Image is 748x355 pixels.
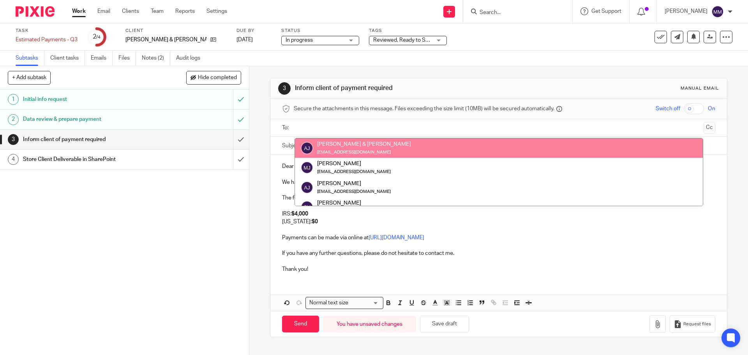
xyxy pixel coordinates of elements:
[8,114,19,125] div: 2
[282,178,715,186] p: We have calculated an estimated payment of federal and state income tax. Please see the attached ...
[317,199,391,207] div: [PERSON_NAME]
[125,36,206,44] p: [PERSON_NAME] & [PERSON_NAME]
[295,84,515,92] h1: Inform client of payment required
[351,299,379,307] input: Search for option
[294,105,554,113] span: Secure the attachments in this message. Files exceeding the size limit (10MB) will be secured aut...
[307,299,350,307] span: Normal text size
[16,6,55,17] img: Pixie
[317,160,391,168] div: [PERSON_NAME]
[708,105,715,113] span: On
[198,75,237,81] span: Hide completed
[656,105,680,113] span: Switch off
[369,28,447,34] label: Tags
[96,35,101,39] small: /4
[281,28,359,34] label: Status
[16,36,78,44] div: Estimated Payments - Q3
[23,154,158,165] h1: Store Client Deliverable in SharePoint
[479,9,549,16] input: Search
[711,5,724,18] img: svg%3E
[317,179,391,187] div: [PERSON_NAME]
[704,122,715,134] button: Cc
[317,140,411,148] div: [PERSON_NAME] & [PERSON_NAME]
[282,210,715,218] p: IRS:
[591,9,621,14] span: Get Support
[278,82,291,95] div: 3
[142,51,170,66] a: Notes (2)
[8,134,19,145] div: 3
[16,51,44,66] a: Subtasks
[72,7,86,15] a: Work
[176,51,206,66] a: Audit logs
[282,162,715,170] p: Dear [PERSON_NAME] ,
[282,124,291,132] label: To:
[301,142,313,154] img: svg%3E
[50,51,85,66] a: Client tasks
[125,28,227,34] label: Client
[420,316,469,332] button: Save draft
[369,235,424,240] a: [URL][DOMAIN_NAME]
[323,316,416,332] div: You have unsaved changes
[122,7,139,15] a: Clients
[16,28,78,34] label: Task
[305,297,383,309] div: Search for option
[118,51,136,66] a: Files
[301,181,313,194] img: svg%3E
[91,51,113,66] a: Emails
[282,249,715,257] p: If you have any further questions, please do not hesitate to contact me.
[206,7,227,15] a: Settings
[291,211,308,217] strong: $4,000
[681,85,719,92] div: Manual email
[282,142,302,150] label: Subject:
[683,321,711,327] span: Request files
[373,37,435,43] span: Reviewed, Ready to Send
[301,161,313,174] img: svg%3E
[236,37,253,42] span: [DATE]
[665,7,707,15] p: [PERSON_NAME]
[186,71,241,84] button: Hide completed
[93,32,101,41] div: 2
[286,37,313,43] span: In progress
[282,218,715,226] p: [US_STATE]:
[97,7,110,15] a: Email
[23,113,158,125] h1: Data review & prepare payment
[151,7,164,15] a: Team
[23,94,158,105] h1: Initial info request
[282,234,715,242] p: Payments can be made via online at
[282,316,319,332] input: Send
[317,150,391,154] small: [EMAIL_ADDRESS][DOMAIN_NAME]
[301,201,313,213] img: svg%3E
[8,94,19,105] div: 1
[282,194,715,202] p: The following payments are due by [DATE]:
[670,315,715,333] button: Request files
[312,219,318,224] strong: $0
[175,7,195,15] a: Reports
[317,170,391,174] small: [EMAIL_ADDRESS][DOMAIN_NAME]
[23,134,158,145] h1: Inform client of payment required
[282,265,715,273] p: Thank you!
[8,154,19,165] div: 4
[236,28,272,34] label: Due by
[317,189,391,194] small: [EMAIL_ADDRESS][DOMAIN_NAME]
[8,71,51,84] button: + Add subtask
